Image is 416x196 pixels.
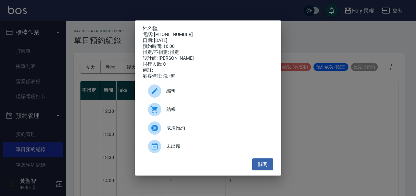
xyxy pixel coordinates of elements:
div: 編輯 [143,82,273,100]
a: 陳 [153,26,158,31]
a: 結帳 [143,100,273,119]
div: 電話: [PHONE_NUMBER] [143,32,273,38]
div: 顧客備註: 洗+剪 [143,73,273,79]
div: 設計師: [PERSON_NAME] [143,55,273,61]
p: 姓名: [143,26,273,32]
span: 結帳 [166,106,268,113]
div: 日期: [DATE] [143,38,273,44]
div: 指定/不指定: 指定 [143,49,273,55]
div: 取消預約 [143,119,273,137]
span: 取消預約 [166,124,268,131]
div: 預約時間: 16:00 [143,44,273,49]
span: 未出席 [166,143,268,150]
span: 編輯 [166,87,268,94]
div: 未出席 [143,137,273,156]
div: 同行人數: 0 [143,61,273,67]
div: 備註: [143,67,273,73]
button: 關閉 [252,158,273,171]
